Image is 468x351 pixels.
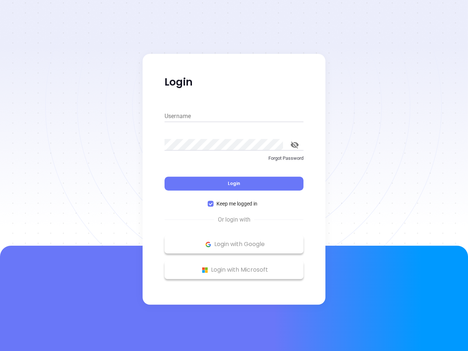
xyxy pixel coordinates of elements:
button: Google Logo Login with Google [165,235,303,253]
p: Login with Microsoft [168,264,300,275]
p: Forgot Password [165,155,303,162]
button: toggle password visibility [286,136,303,154]
a: Forgot Password [165,155,303,168]
button: Login [165,177,303,190]
span: Or login with [214,215,254,224]
img: Google Logo [204,240,213,249]
p: Login [165,76,303,89]
button: Microsoft Logo Login with Microsoft [165,261,303,279]
img: Microsoft Logo [200,265,210,275]
span: Keep me logged in [214,200,260,208]
p: Login with Google [168,239,300,250]
span: Login [228,180,240,186]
